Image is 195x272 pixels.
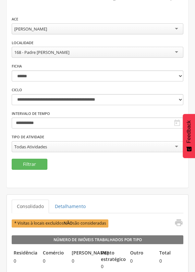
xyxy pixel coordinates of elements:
[12,111,50,116] label: Intervalo de Tempo
[14,49,69,55] div: 168 - Padre [PERSON_NAME]
[41,250,67,257] legend: Comércio
[12,17,18,22] label: ACE
[14,144,47,150] div: Todas Atividades
[12,159,47,170] button: Filtrar
[14,26,47,32] div: [PERSON_NAME]
[12,250,38,257] legend: Residência
[186,120,192,143] span: Feedback
[128,250,154,257] legend: Outro
[12,87,22,93] label: Ciclo
[50,200,91,213] a: Detalhamento
[99,263,125,270] span: 0
[173,119,181,127] i: 
[12,219,108,228] span: * Visitas à locais excluídos são consideradas
[99,250,125,263] legend: Ponto estratégico
[183,114,195,158] button: Feedback - Mostrar pesquisa
[174,218,183,227] i: 
[12,258,38,264] span: 0
[12,235,183,244] legend: Número de Imóveis Trabalhados por Tipo
[70,258,96,264] span: 0
[157,250,183,257] legend: Total
[64,220,73,226] b: NÃO
[157,258,183,264] span: 0
[170,218,183,229] a: 
[12,134,44,140] label: Tipo de Atividade
[12,40,33,45] label: Localidade
[128,258,154,264] span: 0
[41,258,67,264] span: 0
[12,64,22,69] label: Ficha
[12,200,49,213] a: Consolidado
[70,250,96,257] legend: [PERSON_NAME]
